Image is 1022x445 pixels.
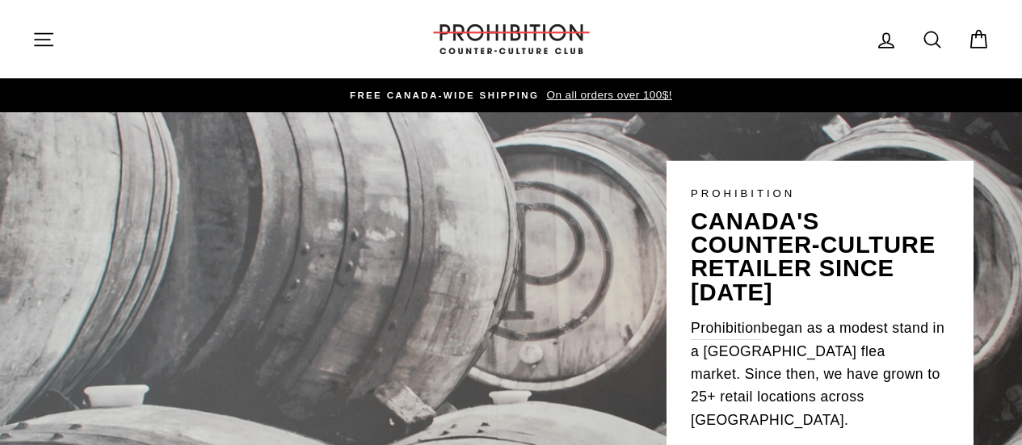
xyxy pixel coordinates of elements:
[691,317,762,340] a: Prohibition
[691,317,949,431] p: began as a modest stand in a [GEOGRAPHIC_DATA] flea market. Since then, we have grown to 25+ reta...
[542,89,671,101] span: On all orders over 100$!
[691,185,949,202] p: PROHIBITION
[431,24,592,54] img: PROHIBITION COUNTER-CULTURE CLUB
[36,86,986,104] a: FREE CANADA-WIDE SHIPPING On all orders over 100$!
[691,210,949,304] p: canada's counter-culture retailer since [DATE]
[350,90,539,100] span: FREE CANADA-WIDE SHIPPING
